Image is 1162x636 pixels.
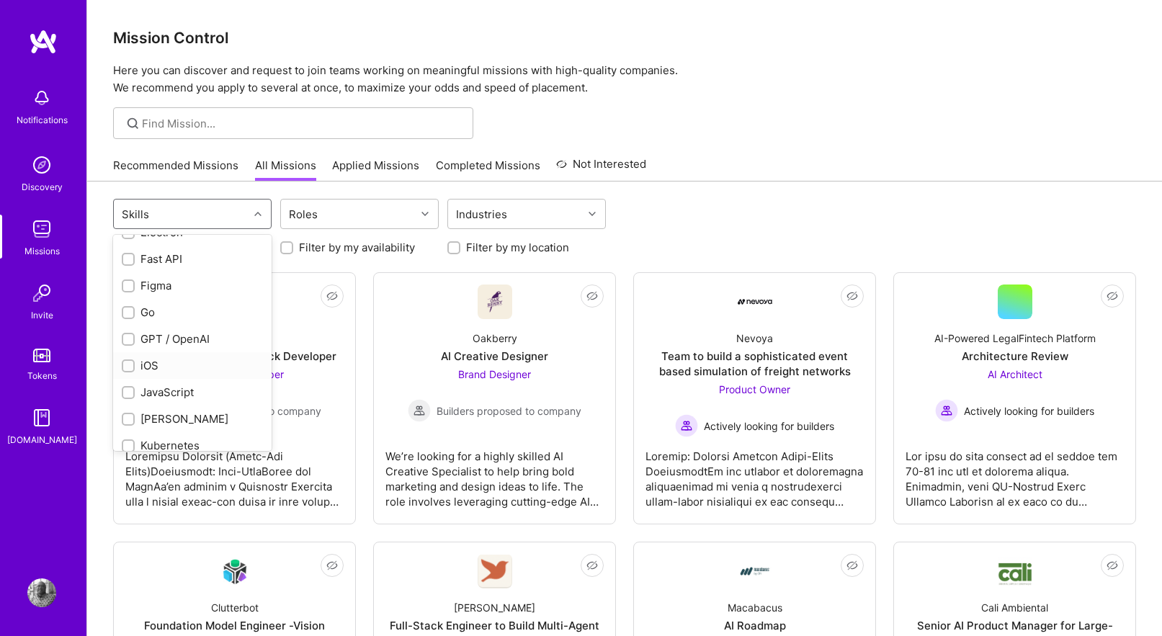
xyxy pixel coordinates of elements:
h3: Mission Control [113,29,1136,47]
div: iOS [122,358,263,373]
img: tokens [33,349,50,362]
a: AI-Powered LegalFintech PlatformArchitecture ReviewAI Architect Actively looking for buildersActi... [906,285,1124,512]
img: Company Logo [218,555,252,588]
div: Missions [24,243,60,259]
img: Invite [27,279,56,308]
i: icon EyeClosed [326,290,338,302]
i: icon EyeClosed [326,560,338,571]
img: teamwork [27,215,56,243]
img: bell [27,84,56,112]
div: Fast API [122,251,263,267]
div: [DOMAIN_NAME] [7,432,77,447]
div: GPT / OpenAI [122,331,263,346]
div: AI Roadmap [724,618,786,633]
img: Company Logo [738,299,772,305]
a: Recommended Missions [113,158,238,182]
div: Nevoya [736,331,773,346]
div: Roles [285,204,321,225]
i: icon Chevron [421,210,429,218]
span: Builders proposed to company [437,403,581,418]
div: Loremipsu Dolorsit (Ametc-Adi Elits)Doeiusmodt: Inci-UtlaBoree dol MagnAa’en adminim v Quisnostr ... [125,437,344,509]
div: Discovery [22,179,63,194]
a: Not Interested [556,156,646,182]
img: guide book [27,403,56,432]
img: User Avatar [27,578,56,607]
a: Completed Missions [436,158,540,182]
div: Go [122,305,263,320]
p: Here you can discover and request to join teams working on meaningful missions with high-quality ... [113,62,1136,97]
img: Company Logo [478,555,512,588]
div: AI Creative Designer [441,349,548,364]
div: AI-Powered LegalFintech Platform [934,331,1096,346]
div: [PERSON_NAME] [122,411,263,426]
a: Applied Missions [332,158,419,182]
i: icon EyeClosed [1107,290,1118,302]
img: Company Logo [478,285,512,319]
div: Lor ipsu do sita consect ad el seddoe tem 70-81 inc utl et dolorema aliqua. Enimadmin, veni QU-No... [906,437,1124,509]
span: Product Owner [719,383,790,395]
div: Skills [118,204,153,225]
div: [PERSON_NAME] [454,600,535,615]
i: icon EyeClosed [846,290,858,302]
img: Actively looking for builders [675,414,698,437]
div: Tokens [27,368,57,383]
div: Cali Ambiental [981,600,1048,615]
img: Company Logo [998,557,1032,586]
input: Find Mission... [142,116,462,131]
img: discovery [27,151,56,179]
img: Company Logo [738,554,772,588]
div: Figma [122,278,263,293]
img: logo [29,29,58,55]
a: User Avatar [24,578,60,607]
div: Kubernetes [122,438,263,453]
i: icon Chevron [589,210,596,218]
a: Company LogoOakberryAI Creative DesignerBrand Designer Builders proposed to companyBuilders propo... [385,285,604,512]
i: icon SearchGrey [125,115,141,132]
div: Clutterbot [211,600,259,615]
div: We’re looking for a highly skilled AI Creative Specialist to help bring bold marketing and design... [385,437,604,509]
div: JavaScript [122,385,263,400]
span: Actively looking for builders [964,403,1094,418]
label: Filter by my availability [299,240,415,255]
i: icon EyeClosed [846,560,858,571]
div: Team to build a sophisticated event based simulation of freight networks [645,349,864,379]
span: AI Architect [988,368,1042,380]
span: Brand Designer [458,368,531,380]
div: Oakberry [473,331,517,346]
i: icon Chevron [254,210,262,218]
div: Industries [452,204,511,225]
div: Architecture Review [962,349,1068,364]
i: icon EyeClosed [586,290,598,302]
i: icon EyeClosed [1107,560,1118,571]
div: Loremip: Dolorsi Ametcon Adipi-Elits DoeiusmodtEm inc utlabor et doloremagna aliquaenimad mi veni... [645,437,864,509]
i: icon EyeClosed [586,560,598,571]
div: Macabacus [728,600,782,615]
div: Notifications [17,112,68,127]
div: Invite [31,308,53,323]
a: All Missions [255,158,316,182]
a: Company LogoNevoyaTeam to build a sophisticated event based simulation of freight networksProduct... [645,285,864,512]
img: Actively looking for builders [935,399,958,422]
span: Actively looking for builders [704,418,834,434]
label: Filter by my location [466,240,569,255]
img: Builders proposed to company [408,399,431,422]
